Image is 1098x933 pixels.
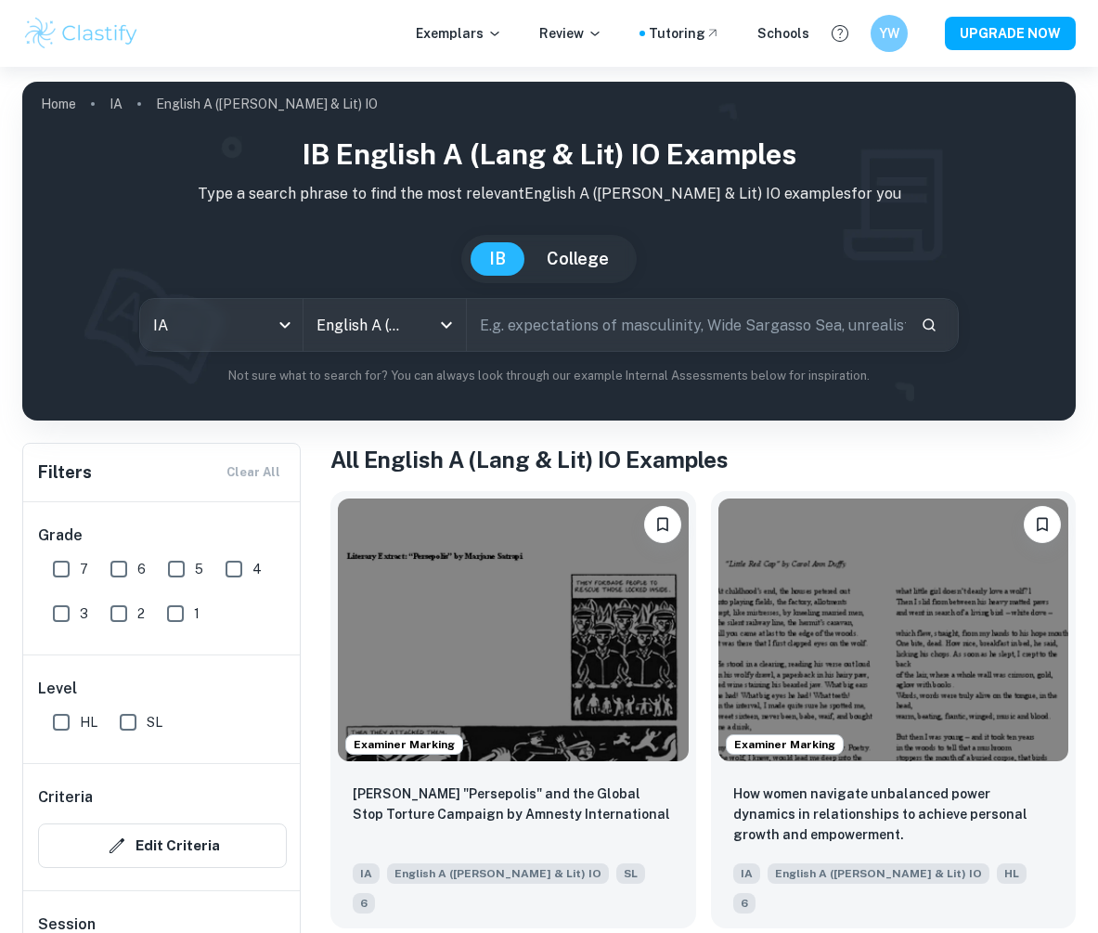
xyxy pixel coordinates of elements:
h6: YW [879,23,900,44]
button: Help and Feedback [824,18,856,49]
a: Examiner MarkingBookmarkHow women navigate unbalanced power dynamics in relationships to achieve ... [711,491,1077,928]
h6: Criteria [38,786,93,809]
a: IA [110,91,123,117]
button: Search [913,309,945,341]
button: College [528,242,627,276]
img: Clastify logo [22,15,140,52]
span: 1 [194,603,200,624]
img: profile cover [22,82,1076,421]
span: 7 [80,559,88,579]
span: 2 [137,603,145,624]
span: IA [353,863,380,884]
span: HL [80,712,97,732]
span: 6 [353,893,375,914]
span: Examiner Marking [727,736,843,753]
a: Examiner MarkingBookmarkMarjane Satrapi's "Persepolis" and the Global Stop Torture Campaign by Am... [330,491,696,928]
img: English A (Lang & Lit) IO IA example thumbnail: Marjane Satrapi's "Persepolis" and the G [338,499,689,761]
input: E.g. expectations of masculinity, Wide Sargasso Sea, unrealistic beauty standards... [467,299,905,351]
img: English A (Lang & Lit) IO IA example thumbnail: How women navigate unbalanced power dyna [718,499,1069,761]
span: English A ([PERSON_NAME] & Lit) IO [387,863,609,884]
span: 3 [80,603,88,624]
span: HL [997,863,1027,884]
h1: All English A (Lang & Lit) IO Examples [330,443,1076,476]
span: SL [616,863,645,884]
span: 6 [137,559,146,579]
a: Schools [757,23,809,44]
span: 4 [252,559,262,579]
span: 6 [733,893,756,914]
button: UPGRADE NOW [945,17,1076,50]
h6: Level [38,678,287,700]
button: Edit Criteria [38,823,287,868]
button: Open [433,312,459,338]
span: English A ([PERSON_NAME] & Lit) IO [768,863,989,884]
p: How women navigate unbalanced power dynamics in relationships to achieve personal growth and empo... [733,784,1054,845]
p: English A ([PERSON_NAME] & Lit) IO [156,94,378,114]
button: Bookmark [644,506,681,543]
p: Exemplars [416,23,502,44]
h6: Grade [38,525,287,547]
a: Tutoring [649,23,720,44]
span: IA [733,863,760,884]
button: YW [871,15,908,52]
span: 5 [195,559,203,579]
p: Not sure what to search for? You can always look through our example Internal Assessments below f... [37,367,1061,385]
button: Bookmark [1024,506,1061,543]
a: Home [41,91,76,117]
p: Review [539,23,602,44]
h6: Filters [38,460,92,486]
span: Examiner Marking [346,736,462,753]
div: IA [140,299,303,351]
span: SL [147,712,162,732]
p: Marjane Satrapi's "Persepolis" and the Global Stop Torture Campaign by Amnesty International [353,784,674,824]
h1: IB English A (Lang & Lit) IO examples [37,134,1061,175]
p: Type a search phrase to find the most relevant English A ([PERSON_NAME] & Lit) IO examples for you [37,183,1061,205]
button: IB [471,242,524,276]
